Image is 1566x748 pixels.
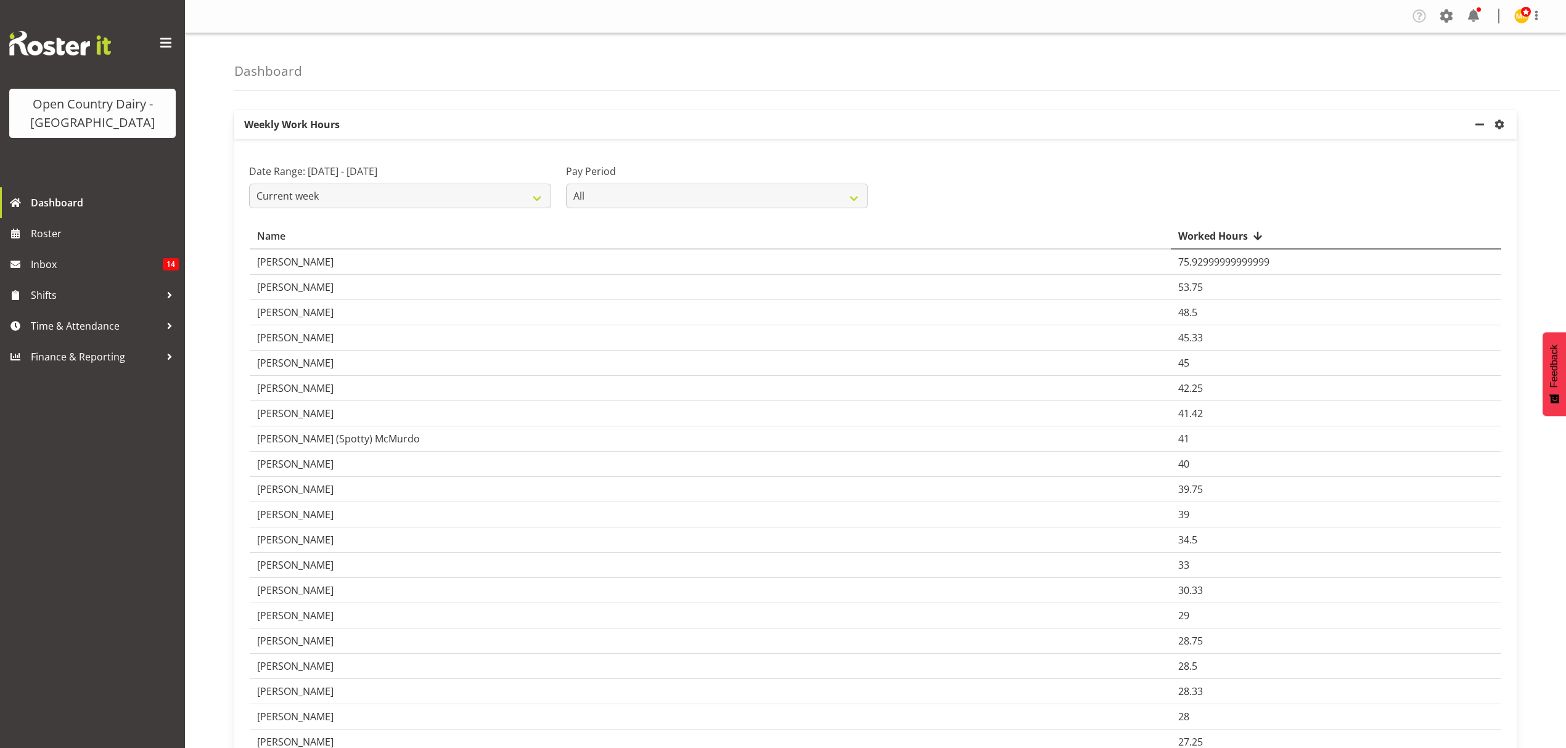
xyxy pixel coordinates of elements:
[1178,583,1203,597] span: 30.33
[1178,306,1197,319] span: 48.5
[1178,229,1248,243] span: Worked Hours
[1178,482,1203,496] span: 39.75
[250,250,1171,275] td: [PERSON_NAME]
[250,351,1171,376] td: [PERSON_NAME]
[1178,508,1189,521] span: 39
[250,704,1171,730] td: [PERSON_NAME]
[250,578,1171,603] td: [PERSON_NAME]
[257,229,285,243] span: Name
[22,95,163,132] div: Open Country Dairy - [GEOGRAPHIC_DATA]
[1514,9,1529,23] img: milk-reception-awarua7542.jpg
[250,527,1171,553] td: [PERSON_NAME]
[250,325,1171,351] td: [PERSON_NAME]
[249,164,551,179] label: Date Range: [DATE] - [DATE]
[9,31,111,55] img: Rosterit website logo
[250,679,1171,704] td: [PERSON_NAME]
[250,553,1171,578] td: [PERSON_NAME]
[234,110,1472,139] p: Weekly Work Hours
[250,603,1171,628] td: [PERSON_NAME]
[566,164,868,179] label: Pay Period
[1178,634,1203,648] span: 28.75
[31,348,160,366] span: Finance & Reporting
[31,193,179,212] span: Dashboard
[250,300,1171,325] td: [PERSON_NAME]
[1178,407,1203,420] span: 41.42
[250,502,1171,527] td: [PERSON_NAME]
[31,224,179,243] span: Roster
[250,654,1171,679] td: [PERSON_NAME]
[1178,356,1189,370] span: 45
[234,64,302,78] h4: Dashboard
[1492,117,1512,132] a: settings
[1178,533,1197,547] span: 34.5
[250,275,1171,300] td: [PERSON_NAME]
[1543,332,1566,416] button: Feedback - Show survey
[1178,432,1189,445] span: 41
[31,317,160,335] span: Time & Attendance
[31,255,163,274] span: Inbox
[1178,381,1203,395] span: 42.25
[250,376,1171,401] td: [PERSON_NAME]
[1178,609,1189,622] span: 29
[250,477,1171,502] td: [PERSON_NAME]
[1178,685,1203,698] span: 28.33
[163,258,179,270] span: 14
[1178,280,1203,294] span: 53.75
[31,286,160,304] span: Shifts
[250,426,1171,452] td: [PERSON_NAME] (Spotty) McMurdo
[250,452,1171,477] td: [PERSON_NAME]
[1178,255,1269,269] span: 75.92999999999999
[1178,659,1197,673] span: 28.5
[1178,710,1189,723] span: 28
[1178,558,1189,572] span: 33
[1178,331,1203,344] span: 45.33
[1549,344,1560,388] span: Feedback
[250,628,1171,654] td: [PERSON_NAME]
[1472,110,1492,139] a: minimize
[250,401,1171,426] td: [PERSON_NAME]
[1178,457,1189,471] span: 40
